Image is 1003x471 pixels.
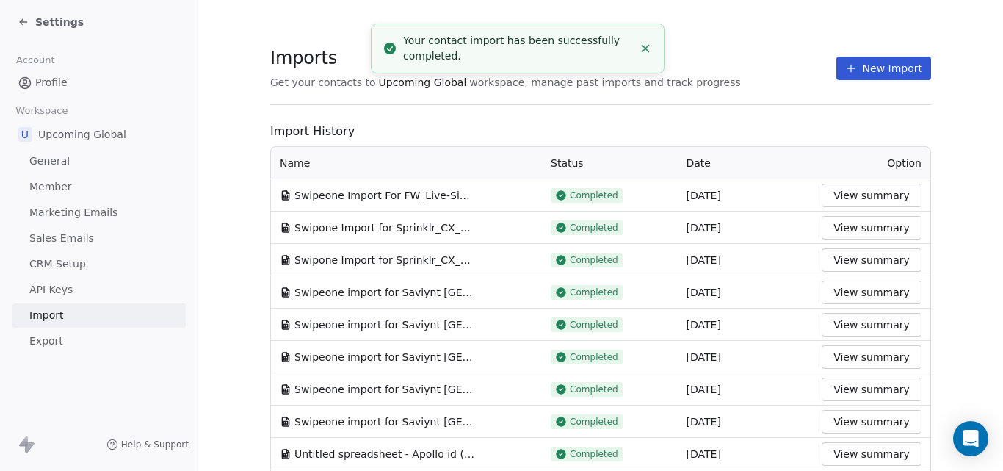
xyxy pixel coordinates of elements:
button: View summary [822,313,921,337]
span: Completed [570,416,618,428]
div: [DATE] [687,382,805,397]
span: General [29,154,70,169]
span: Swipeone Import For FW_Live-Sim-Webinar-14 Oct'25-NA - Sheet1.csv [294,188,478,203]
div: [DATE] [687,350,805,364]
span: Swipeone import for Saviynt [GEOGRAPHIC_DATA] - Apollo id (1).csv [294,414,478,429]
button: View summary [822,442,921,466]
div: [DATE] [687,317,805,332]
span: Name [280,156,310,170]
span: Import [29,308,63,323]
span: Swipeone import for Saviynt [GEOGRAPHIC_DATA] - Sheet4.csv [294,285,478,300]
span: Date [687,157,711,169]
div: [DATE] [687,220,805,235]
span: Completed [570,222,618,234]
a: Profile [12,71,186,95]
button: New Import [836,57,931,80]
span: CRM Setup [29,256,86,272]
span: Swipone Import for Sprinklr_CX_Demonstrate_Reg_Drive_[DATE] - Sheet1.csv [294,253,478,267]
div: [DATE] [687,414,805,429]
a: Import [12,303,186,328]
span: Swipone Import for Sprinklr_CX_Demonstrate_Reg_Drive_[DATE] - Sheet1.csv [294,220,478,235]
div: [DATE] [687,285,805,300]
span: Account [10,49,61,71]
span: Get your contacts to [270,75,376,90]
span: Sales Emails [29,231,94,246]
span: Settings [35,15,84,29]
div: [DATE] [687,447,805,461]
a: Member [12,175,186,199]
a: Settings [18,15,84,29]
div: Open Intercom Messenger [953,421,988,456]
span: Profile [35,75,68,90]
span: Status [551,157,584,169]
button: View summary [822,410,921,434]
span: Swipeone import for Saviynt [GEOGRAPHIC_DATA] - Apollo id (4).csv [294,317,478,332]
button: Close toast [636,39,655,58]
div: [DATE] [687,253,805,267]
button: View summary [822,216,921,240]
div: [DATE] [687,188,805,203]
span: Marketing Emails [29,205,117,220]
span: Upcoming Global [379,75,467,90]
button: View summary [822,248,921,272]
span: Completed [570,319,618,331]
a: Export [12,329,186,353]
a: API Keys [12,278,186,302]
a: Marketing Emails [12,201,186,225]
button: View summary [822,345,921,369]
span: Untitled spreadsheet - Apollo id (2).csv [294,447,478,461]
span: Workspace [10,100,74,122]
a: General [12,149,186,173]
span: Option [887,157,921,169]
span: Swipeone import for Saviynt [GEOGRAPHIC_DATA] - Apollo id (2).csv [294,382,478,397]
button: View summary [822,184,921,207]
span: Completed [570,190,618,201]
span: U [18,127,32,142]
span: Import History [270,123,931,140]
span: Completed [570,384,618,395]
span: Completed [570,448,618,460]
button: View summary [822,281,921,304]
span: Upcoming Global [38,127,126,142]
span: Swipeone import for Saviynt [GEOGRAPHIC_DATA] - Apollo id (3).csv [294,350,478,364]
span: Member [29,179,72,195]
span: Completed [570,351,618,363]
a: CRM Setup [12,252,186,276]
a: Sales Emails [12,226,186,251]
span: Help & Support [121,439,189,450]
div: Your contact import has been successfully completed. [403,33,633,64]
span: workspace, manage past imports and track progress [469,75,740,90]
span: API Keys [29,282,73,298]
span: Imports [270,47,741,69]
span: Export [29,334,63,349]
a: Help & Support [106,439,189,450]
span: Completed [570,254,618,266]
button: View summary [822,378,921,401]
span: Completed [570,287,618,298]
